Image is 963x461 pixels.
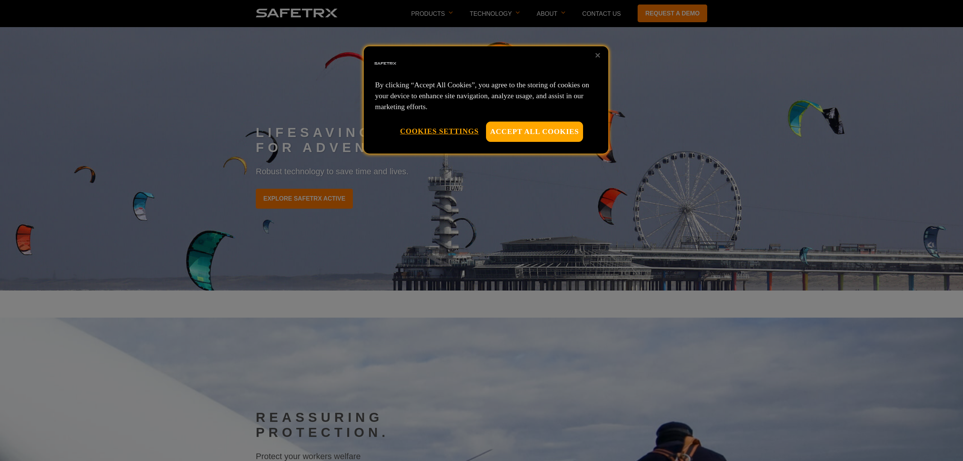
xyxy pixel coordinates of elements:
img: Safe Tracks [373,52,397,76]
button: Accept All Cookies [486,122,583,141]
p: By clicking “Accept All Cookies”, you agree to the storing of cookies on your device to enhance s... [375,79,597,113]
button: Cookies Settings [400,122,478,141]
div: Privacy [364,46,608,154]
button: Close [589,47,606,64]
